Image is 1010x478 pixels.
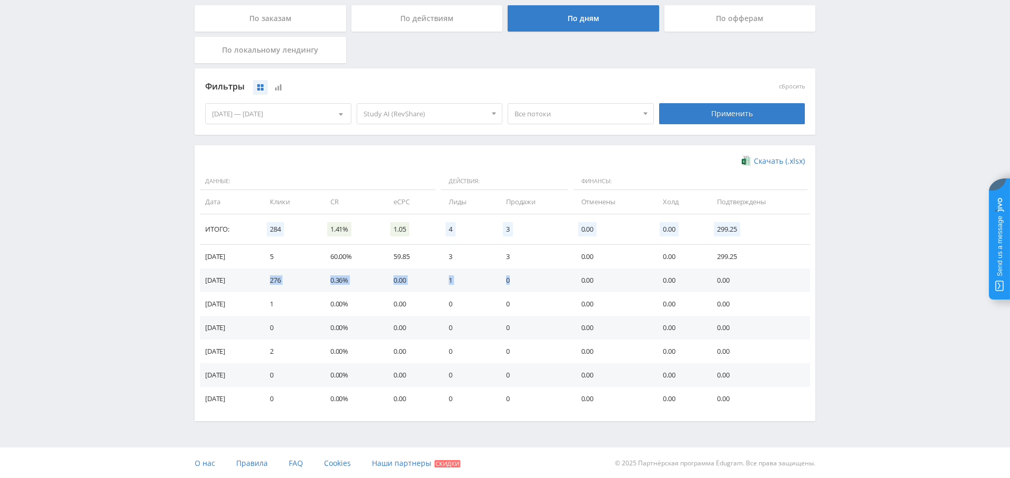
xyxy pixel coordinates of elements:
span: 4 [446,222,456,236]
td: 0 [438,387,496,411]
span: Скачать (.xlsx) [754,157,805,165]
td: 0.00 [706,316,810,340]
span: 1.41% [327,222,351,236]
td: 0.00 [383,316,438,340]
td: 0.00 [706,363,810,387]
div: По локальному лендингу [195,37,346,63]
td: 0.00 [571,292,653,316]
td: 0 [496,268,571,292]
td: 0.00 [652,316,706,340]
td: 0 [496,363,571,387]
td: CR [320,190,383,214]
td: 0 [496,387,571,411]
span: Скидки [435,460,460,467]
span: 284 [267,222,284,236]
div: Применить [659,103,805,124]
td: 0.36% [320,268,383,292]
td: 276 [259,268,320,292]
span: О нас [195,458,215,468]
img: xlsx [742,155,751,166]
span: 3 [503,222,513,236]
span: 0.00 [660,222,678,236]
td: Холд [652,190,706,214]
td: 0 [496,340,571,363]
div: [DATE] — [DATE] [206,104,351,124]
div: Фильтры [205,79,654,95]
button: сбросить [779,83,805,90]
td: 0.00 [571,363,653,387]
td: 0.00 [652,340,706,363]
td: 0.00% [320,340,383,363]
td: 0.00 [383,268,438,292]
td: 0 [438,340,496,363]
td: eCPC [383,190,438,214]
td: 59.85 [383,245,438,268]
td: 0.00% [320,387,383,411]
td: 0 [438,292,496,316]
td: 0.00% [320,363,383,387]
td: 0.00 [571,387,653,411]
td: 0.00 [383,363,438,387]
td: [DATE] [200,363,259,387]
td: Продажи [496,190,571,214]
span: Study AI (RevShare) [363,104,487,124]
td: 0 [259,316,320,340]
td: Итого: [200,214,259,245]
td: 0.00 [706,387,810,411]
td: 0 [438,316,496,340]
span: Действия: [441,173,568,191]
td: 0 [259,387,320,411]
td: [DATE] [200,268,259,292]
td: 0.00 [571,268,653,292]
td: 0.00 [571,340,653,363]
td: 60.00% [320,245,383,268]
span: 1.05 [390,222,409,236]
td: 5 [259,245,320,268]
div: По офферам [664,5,816,32]
td: 2 [259,340,320,363]
td: 0 [259,363,320,387]
td: 3 [496,245,571,268]
td: 0.00 [706,292,810,316]
td: Лиды [438,190,496,214]
td: 0.00 [652,363,706,387]
td: 0.00 [571,245,653,268]
td: 0.00 [652,245,706,268]
td: Дата [200,190,259,214]
td: 0 [496,292,571,316]
td: 0 [438,363,496,387]
span: 299.25 [714,222,740,236]
div: По дням [508,5,659,32]
span: Правила [236,458,268,468]
span: Cookies [324,458,351,468]
td: 0.00 [383,387,438,411]
td: [DATE] [200,292,259,316]
td: 0.00% [320,292,383,316]
td: Клики [259,190,320,214]
td: 299.25 [706,245,810,268]
span: Данные: [200,173,436,191]
td: 0.00 [383,292,438,316]
span: 0.00 [578,222,597,236]
td: [DATE] [200,387,259,411]
td: [DATE] [200,245,259,268]
td: 0.00 [652,292,706,316]
td: 0.00 [706,268,810,292]
div: По заказам [195,5,346,32]
td: 0.00 [652,268,706,292]
td: 0.00 [571,316,653,340]
span: Финансы: [573,173,807,191]
div: По действиям [351,5,503,32]
span: Все потоки [514,104,638,124]
td: 1 [259,292,320,316]
td: 3 [438,245,496,268]
td: [DATE] [200,340,259,363]
td: 0 [496,316,571,340]
td: Отменены [571,190,653,214]
span: Наши партнеры [372,458,431,468]
td: 0.00 [383,340,438,363]
a: Скачать (.xlsx) [742,156,805,166]
td: 0.00 [706,340,810,363]
td: 0.00% [320,316,383,340]
td: [DATE] [200,316,259,340]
